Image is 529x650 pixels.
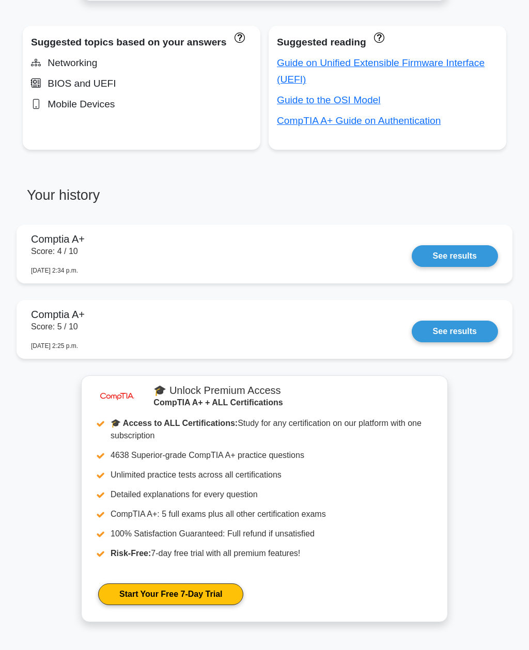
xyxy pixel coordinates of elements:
[277,94,381,105] a: Guide to the OSI Model
[31,34,252,51] div: Suggested topics based on your answers
[412,245,498,267] a: See results
[371,31,384,42] a: These concepts have been answered less than 50% correct. The guides disapear when you answer ques...
[412,321,498,342] a: See results
[31,55,252,71] div: Networking
[232,31,245,42] a: These topics have been answered less than 50% correct. Topics disapear when you answer questions ...
[31,96,252,113] div: Mobile Devices
[31,75,252,92] div: BIOS and UEFI
[98,583,243,605] a: Start Your Free 7-Day Trial
[277,57,485,85] a: Guide on Unified Extensible Firmware Interface (UEFI)
[277,34,498,51] div: Suggested reading
[277,115,441,126] a: CompTIA A+ Guide on Authentication
[23,187,258,212] h3: Your history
